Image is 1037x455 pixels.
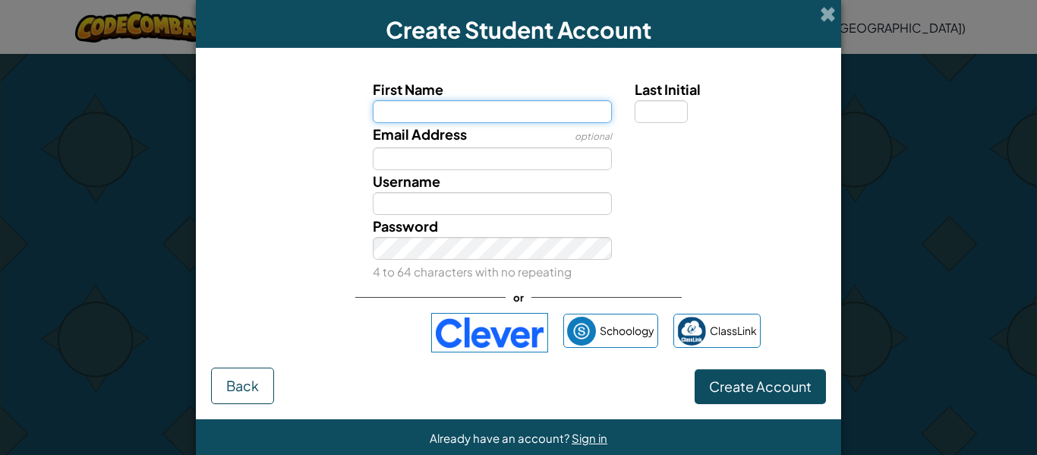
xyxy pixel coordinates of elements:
[600,320,654,342] span: Schoology
[211,368,274,404] button: Back
[710,320,757,342] span: ClassLink
[386,15,651,44] span: Create Student Account
[695,369,826,404] button: Create Account
[635,81,701,98] span: Last Initial
[709,378,812,395] span: Create Account
[373,172,440,190] span: Username
[269,316,424,349] iframe: Sign in with Google Button
[373,81,443,98] span: First Name
[431,313,548,352] img: clever-logo-blue.png
[373,217,438,235] span: Password
[567,317,596,346] img: schoology.png
[677,317,706,346] img: classlink-logo-small.png
[575,131,612,142] span: optional
[430,431,572,445] span: Already have an account?
[506,286,531,308] span: or
[572,431,607,445] a: Sign in
[226,377,259,394] span: Back
[373,264,572,279] small: 4 to 64 characters with no repeating
[373,125,467,143] span: Email Address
